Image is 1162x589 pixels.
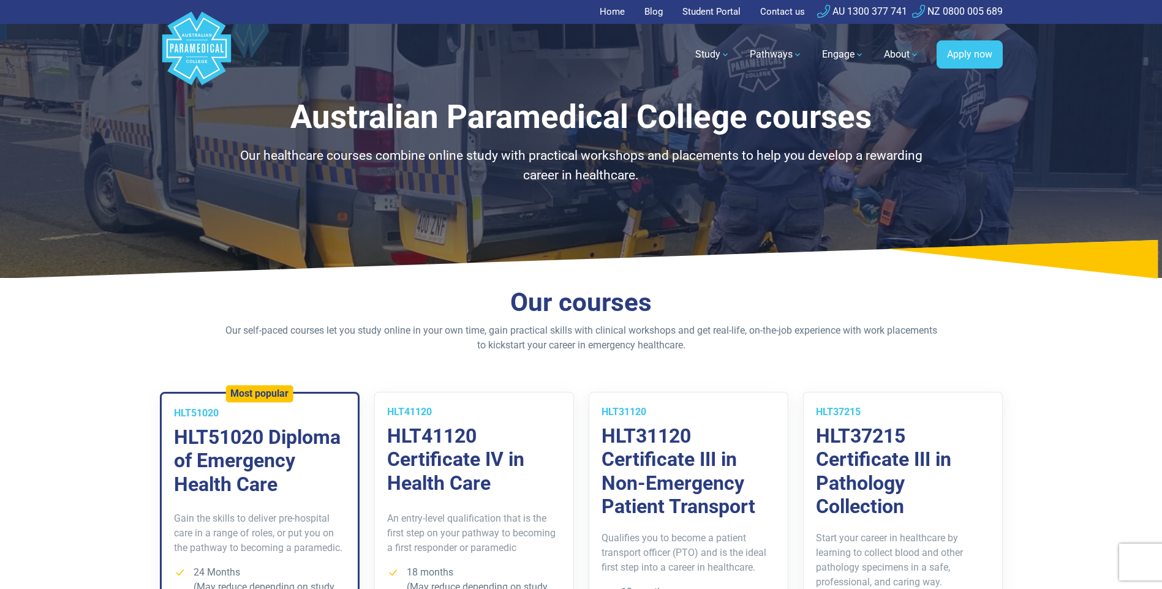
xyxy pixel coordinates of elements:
p: Our healthcare courses combine online study with practical workshops and placements to help you d... [223,146,940,185]
p: An entry-level qualification that is the first step on your pathway to becoming a first responder... [387,511,561,555]
a: AU 1300 377 741 [817,6,907,17]
h3: HLT31120 Certificate III in Non-Emergency Patient Transport [602,424,775,519]
h3: HLT37215 Certificate III in Pathology Collection [816,424,990,519]
a: Study [688,37,738,72]
h5: Most popular [230,388,289,399]
h1: Australian Paramedical College courses [223,98,940,137]
p: Our self-paced courses let you study online in your own time, gain practical skills with clinical... [223,323,940,353]
span: HLT31120 [602,406,646,418]
h3: HLT41120 Certificate IV in Health Care [387,424,561,495]
span: HLT51020 [174,407,219,419]
a: Engage [815,37,872,72]
a: NZ 0800 005 689 [912,6,1003,17]
span: HLT37215 [816,406,861,418]
p: Qualifies you to become a patient transport officer (PTO) and is the ideal first step into a care... [602,531,775,575]
span: HLT41120 [387,406,432,418]
a: About [877,37,927,72]
a: Australian Paramedical College [160,24,233,86]
h3: HLT51020 Diploma of Emergency Health Care [174,426,345,496]
a: Pathways [742,37,810,72]
a: Apply now [937,40,1003,69]
p: Gain the skills to deliver pre-hospital care in a range of roles, or put you on the pathway to be... [174,511,345,555]
h2: Our courses [223,287,940,318]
